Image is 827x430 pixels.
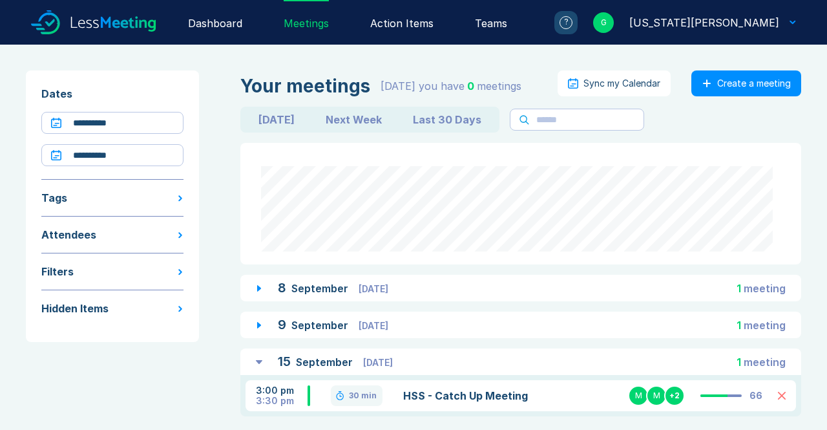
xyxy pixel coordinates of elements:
button: Sync my Calendar [558,70,671,96]
a: HSS - Catch Up Meeting [403,388,580,403]
div: G [593,12,614,33]
div: Sync my Calendar [583,78,660,89]
button: [DATE] [243,109,310,130]
span: 8 [278,280,286,296]
a: ? [539,11,578,34]
div: Attendees [41,227,96,242]
div: Hidden Items [41,301,109,316]
span: meeting [744,356,786,369]
div: M [646,385,667,406]
div: Create a meeting [717,78,791,89]
span: meeting [744,319,786,332]
button: Delete [778,392,786,400]
button: Create a meeting [691,70,801,96]
div: 66 [749,391,762,401]
button: Last 30 Days [397,109,497,130]
div: Filters [41,264,74,279]
span: 9 [278,317,286,332]
span: [DATE] [363,357,393,368]
span: 1 [737,282,741,295]
span: meeting [744,282,786,295]
div: 3:30 pm [256,396,308,406]
div: 30 min [349,391,377,401]
span: 0 [467,80,474,92]
div: 3:00 pm [256,385,308,396]
span: [DATE] [359,320,388,331]
div: Your meetings [240,76,370,96]
span: 15 [278,354,291,369]
div: [DATE] you have meeting s [381,78,521,94]
div: Georgia Kellie [629,15,779,30]
span: 1 [737,319,741,332]
span: [DATE] [359,283,388,294]
span: September [291,282,351,295]
span: September [296,356,355,369]
button: Next Week [310,109,397,130]
div: M [628,385,649,406]
div: Tags [41,190,67,206]
span: September [291,319,351,332]
div: + 2 [664,385,685,406]
div: Dates [41,86,183,102]
div: ? [560,16,572,29]
span: 1 [737,356,741,369]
